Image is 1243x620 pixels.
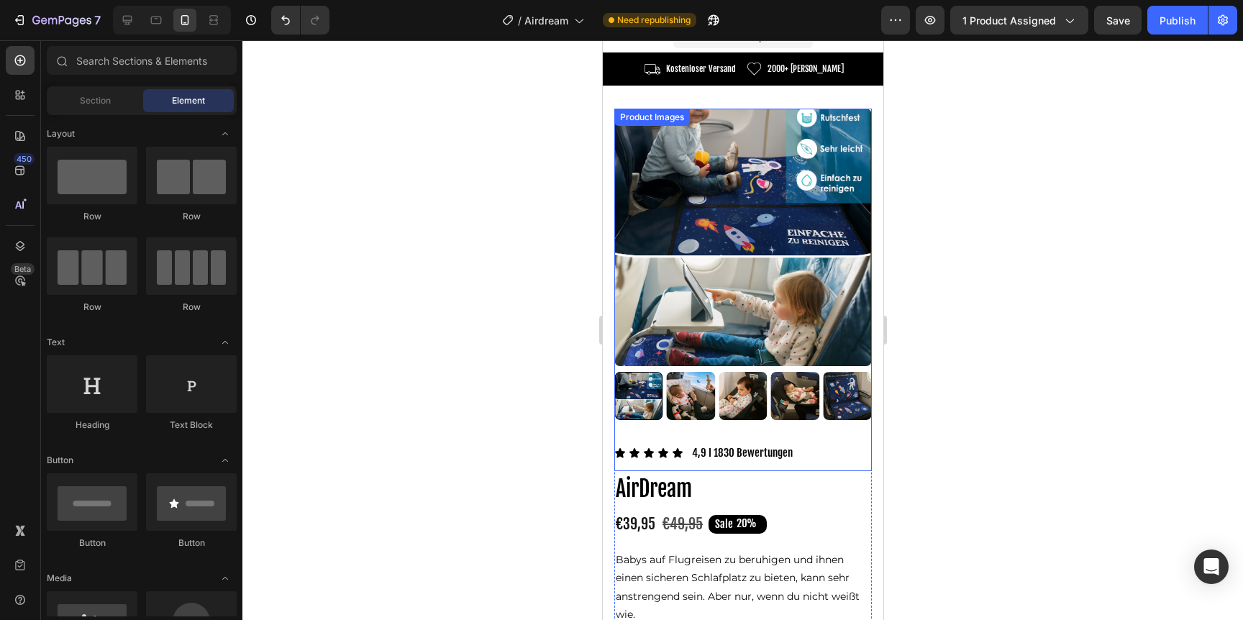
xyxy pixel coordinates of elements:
[1194,550,1229,584] div: Open Intercom Messenger
[146,537,237,550] div: Button
[172,94,205,107] span: Element
[146,210,237,223] div: Row
[11,263,35,275] div: Beta
[94,12,101,29] p: 7
[1106,14,1130,27] span: Save
[47,301,137,314] div: Row
[14,153,35,165] div: 450
[617,14,691,27] span: Need republishing
[524,13,568,28] span: Airdream
[214,567,237,590] span: Toggle open
[603,40,883,620] iframe: Design area
[1160,13,1196,28] div: Publish
[13,511,268,583] p: Babys auf Flugreisen zu beruhigen und ihnen einen sicheren Schlafplatz zu bieten, kann sehr anstr...
[47,46,237,75] input: Search Sections & Elements
[1094,6,1142,35] button: Save
[950,6,1088,35] button: 1 product assigned
[6,6,107,35] button: 7
[47,210,137,223] div: Row
[962,13,1056,28] span: 1 product assigned
[47,336,65,349] span: Text
[214,331,237,354] span: Toggle open
[47,454,73,467] span: Button
[146,301,237,314] div: Row
[80,94,111,107] span: Section
[214,122,237,145] span: Toggle open
[146,419,237,432] div: Text Block
[47,419,137,432] div: Heading
[1147,6,1208,35] button: Publish
[214,449,237,472] span: Toggle open
[47,127,75,140] span: Layout
[47,537,137,550] div: Button
[47,572,72,585] span: Media
[518,13,522,28] span: /
[271,6,329,35] div: Undo/Redo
